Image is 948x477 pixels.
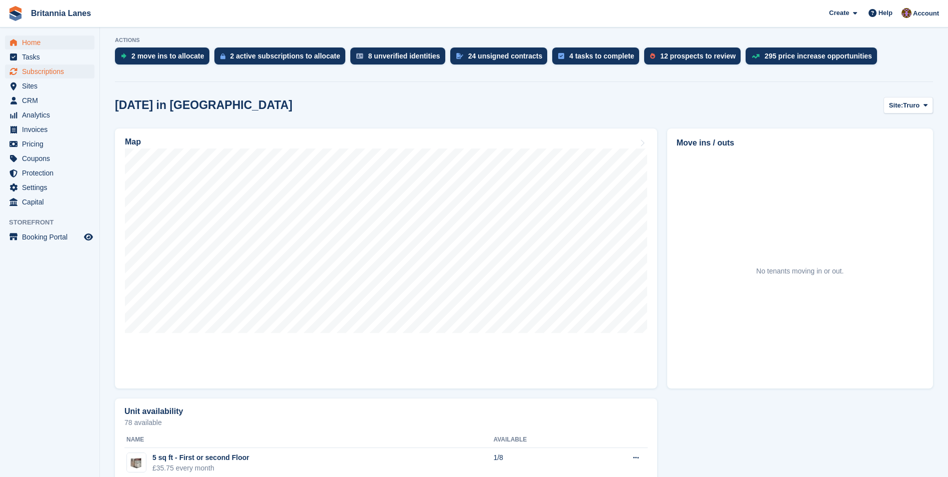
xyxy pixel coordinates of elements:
a: menu [5,166,94,180]
img: price_increase_opportunities-93ffe204e8149a01c8c9dc8f82e8f89637d9d84a8eef4429ea346261dce0b2c0.svg [752,54,760,58]
a: menu [5,195,94,209]
span: Invoices [22,122,82,136]
div: 2 move ins to allocate [131,52,204,60]
span: Subscriptions [22,64,82,78]
div: 295 price increase opportunities [765,52,872,60]
span: Tasks [22,50,82,64]
a: Preview store [82,231,94,243]
a: 295 price increase opportunities [746,47,882,69]
a: menu [5,122,94,136]
a: 2 active subscriptions to allocate [214,47,350,69]
a: menu [5,151,94,165]
th: Name [124,432,493,448]
img: move_ins_to_allocate_icon-fdf77a2bb77ea45bf5b3d319d69a93e2d87916cf1d5bf7949dd705db3b84f3ca.svg [121,53,126,59]
img: contract_signature_icon-13c848040528278c33f63329250d36e43548de30e8caae1d1a13099fd9432cc5.svg [456,53,463,59]
span: Capital [22,195,82,209]
span: Create [829,8,849,18]
a: Britannia Lanes [27,5,95,21]
img: prospect-51fa495bee0391a8d652442698ab0144808aea92771e9ea1ae160a38d050c398.svg [650,53,655,59]
span: Site: [889,100,903,110]
a: 2 move ins to allocate [115,47,214,69]
img: verify_identity-adf6edd0f0f0b5bbfe63781bf79b02c33cf7c696d77639b501bdc392416b5a36.svg [356,53,363,59]
span: Coupons [22,151,82,165]
a: menu [5,230,94,244]
a: menu [5,108,94,122]
h2: Move ins / outs [677,137,924,149]
p: 78 available [124,419,648,426]
div: £35.75 every month [152,463,249,473]
span: Booking Portal [22,230,82,244]
span: Help [879,8,893,18]
a: 8 unverified identities [350,47,450,69]
h2: Unit availability [124,407,183,416]
a: menu [5,93,94,107]
span: Account [913,8,939,18]
a: 4 tasks to complete [552,47,644,69]
img: stora-icon-8386f47178a22dfd0bd8f6a31ec36ba5ce8667c1dd55bd0f319d3a0aa187defe.svg [8,6,23,21]
span: Settings [22,180,82,194]
span: Truro [903,100,920,110]
p: ACTIONS [115,37,933,43]
a: menu [5,79,94,93]
div: 24 unsigned contracts [468,52,543,60]
a: menu [5,137,94,151]
span: Protection [22,166,82,180]
h2: [DATE] in [GEOGRAPHIC_DATA] [115,98,292,112]
span: Home [22,35,82,49]
a: menu [5,180,94,194]
img: Locker%20Small%20-%20Plain.jpg [127,453,146,472]
div: 4 tasks to complete [569,52,634,60]
img: task-75834270c22a3079a89374b754ae025e5fb1db73e45f91037f5363f120a921f8.svg [558,53,564,59]
span: Analytics [22,108,82,122]
span: Storefront [9,217,99,227]
a: 12 prospects to review [644,47,746,69]
a: 24 unsigned contracts [450,47,553,69]
div: 5 sq ft - First or second Floor [152,452,249,463]
a: menu [5,35,94,49]
a: menu [5,64,94,78]
a: Map [115,128,657,388]
div: No tenants moving in or out. [756,266,844,276]
img: Andy Collier [902,8,912,18]
th: Available [493,432,588,448]
img: active_subscription_to_allocate_icon-d502201f5373d7db506a760aba3b589e785aa758c864c3986d89f69b8ff3... [220,53,225,59]
div: 2 active subscriptions to allocate [230,52,340,60]
h2: Map [125,137,141,146]
div: 8 unverified identities [368,52,440,60]
span: Pricing [22,137,82,151]
button: Site: Truro [884,97,933,113]
span: Sites [22,79,82,93]
span: CRM [22,93,82,107]
a: menu [5,50,94,64]
div: 12 prospects to review [660,52,736,60]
